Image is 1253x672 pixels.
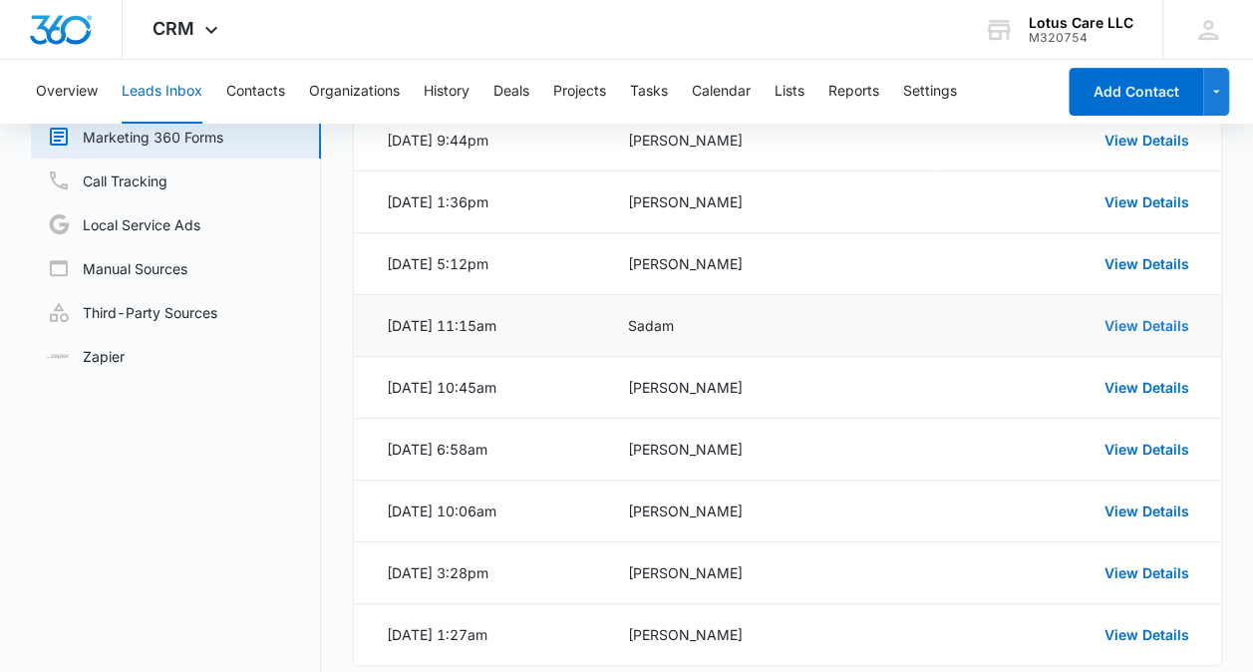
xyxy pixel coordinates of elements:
button: Reports [828,60,879,124]
button: Leads Inbox [122,60,202,124]
a: View Details [1104,564,1189,581]
div: [DATE] 10:06am [386,501,495,521]
div: [PERSON_NAME] [627,501,910,521]
button: Add Contact [1069,68,1203,116]
a: View Details [1104,317,1189,334]
a: Marketing 360 Forms [47,125,223,149]
a: Call Tracking [47,168,167,192]
a: Manual Sources [47,256,187,280]
div: [PERSON_NAME] [627,253,910,274]
div: [PERSON_NAME] [627,624,910,645]
a: View Details [1104,132,1189,149]
div: [DATE] 3:28pm [386,562,487,583]
div: [DATE] 6:58am [386,439,486,460]
button: Settings [903,60,957,124]
div: [DATE] 11:15am [386,315,495,336]
button: Lists [775,60,804,124]
a: View Details [1104,379,1189,396]
button: Deals [493,60,529,124]
div: [PERSON_NAME] [627,439,910,460]
div: Sadam [627,315,910,336]
div: account name [1029,15,1133,31]
div: [DATE] 1:27am [386,624,486,645]
button: Organizations [309,60,400,124]
a: Third-Party Sources [47,300,217,324]
span: CRM [153,18,194,39]
div: [DATE] 5:12pm [386,253,487,274]
button: Overview [36,60,98,124]
button: Tasks [630,60,668,124]
a: View Details [1104,626,1189,643]
button: Contacts [226,60,285,124]
div: [DATE] 9:44pm [386,130,487,151]
a: View Details [1104,255,1189,272]
a: View Details [1104,441,1189,458]
a: Zapier [47,346,125,367]
a: View Details [1104,193,1189,210]
button: History [424,60,470,124]
div: [PERSON_NAME] [627,562,910,583]
div: [PERSON_NAME] [627,377,910,398]
a: Local Service Ads [47,212,200,236]
a: View Details [1104,503,1189,519]
div: [DATE] 10:45am [386,377,495,398]
div: account id [1029,31,1133,45]
div: [DATE] 1:36pm [386,191,487,212]
div: [PERSON_NAME] [627,191,910,212]
button: Projects [553,60,606,124]
div: [PERSON_NAME] [627,130,910,151]
button: Calendar [692,60,751,124]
